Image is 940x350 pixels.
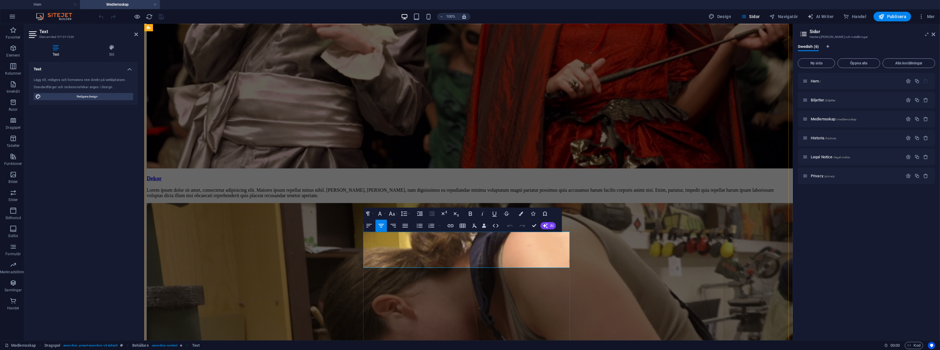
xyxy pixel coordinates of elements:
[811,174,835,178] span: Klicka för att öppna sida
[706,12,733,21] div: Design (Ctrl+Alt+Y)
[825,137,836,140] span: /historia
[914,98,920,103] div: Duplicera
[29,45,85,57] h4: Text
[515,208,527,220] button: Colors
[151,342,178,349] span: . accordion-content
[874,12,911,21] button: Publicera
[375,220,387,232] button: Align Center
[738,12,762,21] button: Sidor
[798,58,835,68] button: Ny sida
[916,12,937,21] button: Mer
[906,154,911,160] div: Inställningar
[7,89,20,94] p: Innehåll
[914,154,920,160] div: Duplicera
[5,215,21,220] p: Sidhuvud
[923,79,929,84] div: Startsidan kan inte raderas
[437,13,458,20] button: 100%
[400,220,411,232] button: Align Justify
[146,13,153,20] button: reload
[923,135,929,141] div: Radera
[39,29,138,34] h2: Text
[805,12,836,21] button: AI Writer
[801,61,832,65] span: Ny sida
[438,208,450,220] button: Superscript
[9,107,18,112] p: Rutor
[824,175,835,178] span: /privacy
[884,342,900,349] h6: Sessionstid
[192,342,200,349] span: Klicka för att välja. Dubbelklicka för att redigera
[923,173,929,178] div: Radera
[426,220,437,232] button: Ordered List
[85,45,138,57] h4: Stil
[29,62,138,73] h4: Text
[387,208,399,220] button: Font Size
[539,208,551,220] button: Special Characters
[426,208,438,220] button: Decrease Indent
[414,220,425,232] button: Unordered List
[878,14,906,20] span: Publicera
[906,173,911,178] div: Inställningar
[363,208,375,220] button: Paragraph Format
[767,12,801,21] button: Navigatör
[132,342,149,349] span: Klicka för att välja. Dubbelklicka för att redigera
[8,234,18,238] p: Sidfot
[34,85,133,90] div: Standardfärger och teckenstorlekar anges i Design.
[908,342,920,349] span: Kod
[6,125,20,130] p: Dragspel
[80,1,160,8] h4: Medlemsskap
[906,135,911,141] div: Inställningar
[923,98,929,103] div: Radera
[914,135,920,141] div: Duplicera
[8,179,18,184] p: Bilder
[375,208,387,220] button: Font Family
[928,342,935,349] button: Usercentrics
[34,93,133,100] button: Redigera design
[914,116,920,122] div: Duplicera
[810,29,935,34] h2: Sidor
[516,220,528,232] button: Redo (Ctrl+Shift+Z)
[465,208,476,220] button: Bold (Ctrl+B)
[883,58,935,68] button: Alla inställningar
[134,13,141,20] button: Klicka här för att lämna förhandsvisningsläge och fortsätta redigera
[63,342,118,349] span: . accordion .preset-accordion-v3-default
[809,136,903,140] div: Historia/historia
[7,143,20,148] p: Tabeller
[489,208,500,220] button: Underline (Ctrl+U)
[450,208,462,220] button: Subscript
[809,174,903,178] div: Privacy/privacy
[477,208,488,220] button: Italic (Ctrl+I)
[528,220,540,232] button: Confirm (Ctrl+⏎)
[811,155,850,159] span: Klicka för att öppna sida
[481,220,489,232] button: Data Bindings
[741,14,760,20] span: Sidor
[809,155,903,159] div: Legal Notice/legal-notice
[844,14,867,20] span: Handel
[5,342,36,349] a: Klicka för att avbryta val. Dubbelklicka för att öppna sidor
[811,117,856,121] span: Medlemsskap
[6,53,20,58] p: Element
[906,116,911,122] div: Inställningar
[820,80,821,83] span: /
[446,13,456,20] h6: 100%
[811,98,836,102] span: Klicka för att öppna sida
[527,208,539,220] button: Icons
[811,79,821,83] span: Klicka för att öppna sida
[400,208,411,220] button: Line Height
[5,71,21,76] p: Kolumner
[540,222,556,229] button: AI
[895,343,896,348] span: :
[35,13,80,20] img: Editor Logo
[504,220,516,232] button: Undo (Ctrl+Z)
[709,14,731,20] span: Design
[808,14,834,20] span: AI Writer
[918,14,935,20] span: Mer
[770,14,798,20] span: Navigatör
[6,35,20,40] p: Favoriter
[437,220,442,232] button: Ordered List
[914,79,920,84] div: Duplicera
[837,58,880,68] button: Öppna alla
[706,12,733,21] button: Design
[809,79,903,83] div: Hem/
[833,156,850,159] span: /legal-notice
[8,197,18,202] p: Slider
